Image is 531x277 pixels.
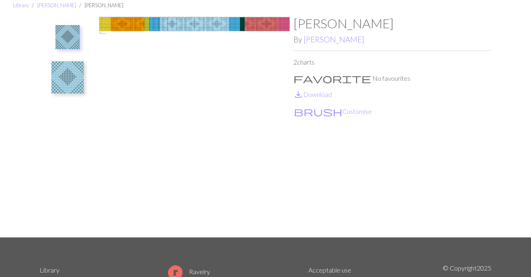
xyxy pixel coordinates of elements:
[293,35,491,44] h2: By
[293,57,491,67] p: 2 charts
[40,266,59,274] a: Library
[308,266,351,274] a: Acceptable use
[294,107,342,116] i: Customise
[13,2,29,8] a: Library
[51,61,84,94] img: Copy of Esther
[293,73,491,83] p: No favourites
[294,106,342,117] span: brush
[76,2,123,9] li: [PERSON_NAME]
[168,268,210,275] a: Ravelry
[293,89,303,100] span: save_alt
[304,35,364,44] a: [PERSON_NAME]
[293,73,371,84] span: favorite
[37,2,76,8] a: [PERSON_NAME]
[55,25,80,49] img: Esther
[293,90,332,98] a: DownloadDownload
[96,16,293,237] img: Esther
[293,16,491,31] h1: [PERSON_NAME]
[293,90,303,99] i: Download
[293,73,371,83] i: Favourite
[293,106,372,117] button: CustomiseCustomise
